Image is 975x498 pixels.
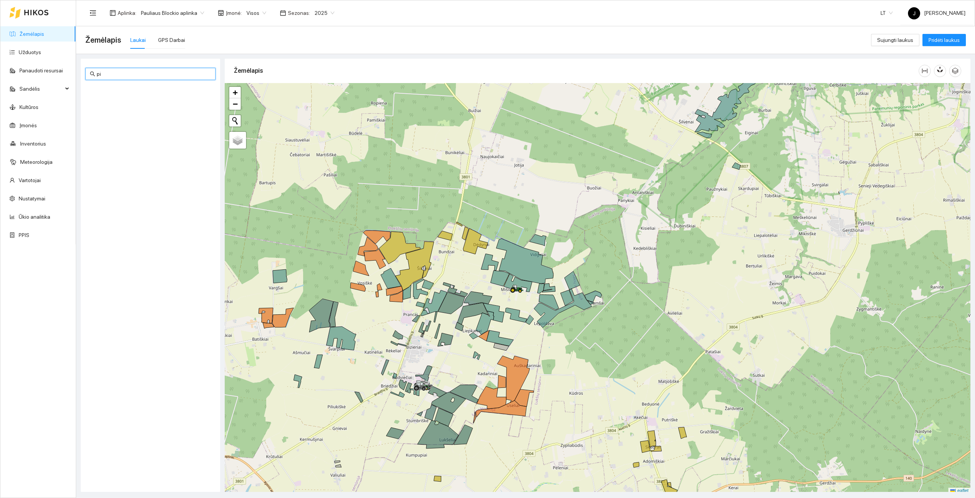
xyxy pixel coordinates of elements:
[110,10,116,16] span: layout
[19,81,63,96] span: Sandėlis
[877,36,913,44] span: Sujungti laukus
[871,37,919,43] a: Sujungti laukus
[226,9,242,17] span: Įmonė :
[158,36,185,44] div: GPS Darbai
[922,34,966,46] button: Pridėti laukus
[19,122,37,128] a: Įmonės
[315,7,334,19] span: 2025
[19,195,45,202] a: Nustatymai
[218,10,224,16] span: shop
[234,60,919,82] div: Žemėlapis
[90,10,96,16] span: menu-fold
[141,7,204,19] span: Pauliaus Blockio aplinka
[85,34,121,46] span: Žemėlapis
[919,65,931,77] button: column-width
[19,49,41,55] a: Užduotys
[233,88,238,97] span: +
[229,115,241,127] button: Initiate a new search
[20,141,46,147] a: Inventorius
[20,159,53,165] a: Meteorologija
[19,67,63,74] a: Panaudoti resursai
[85,5,101,21] button: menu-fold
[19,177,41,183] a: Vartotojai
[19,31,44,37] a: Žemėlapis
[19,104,38,110] a: Kultūros
[97,70,211,78] input: Paieška
[280,10,286,16] span: calendar
[871,34,919,46] button: Sujungti laukus
[233,99,238,109] span: −
[246,7,266,19] span: Visos
[19,214,50,220] a: Ūkio analitika
[922,37,966,43] a: Pridėti laukus
[881,7,893,19] span: LT
[908,10,965,16] span: [PERSON_NAME]
[229,98,241,110] a: Zoom out
[118,9,136,17] span: Aplinka :
[19,232,29,238] a: PPIS
[130,36,146,44] div: Laukai
[919,68,930,74] span: column-width
[288,9,310,17] span: Sezonas :
[950,488,969,493] a: Leaflet
[229,87,241,98] a: Zoom in
[913,7,916,19] span: J
[229,132,246,149] a: Layers
[929,36,960,44] span: Pridėti laukus
[90,71,95,77] span: search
